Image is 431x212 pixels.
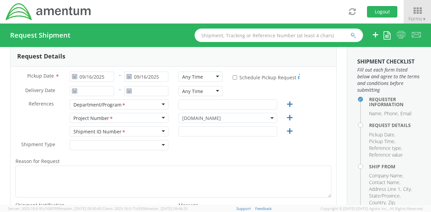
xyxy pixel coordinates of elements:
[73,115,113,122] div: Project Number
[146,206,188,211] span: master, [DATE] 09:46:25
[369,186,401,193] li: Address Line 1
[369,138,395,145] li: Pickup Time
[8,206,101,211] span: Server: 2025.19.0-91c74307f99
[27,73,54,79] span: Pickup Date
[233,73,300,81] label: Schedule Pickup Request
[369,199,387,206] li: Country
[73,101,126,109] div: Department/Program
[369,179,400,186] li: Contact Name
[15,158,60,164] span: Reason for Request
[369,164,421,169] h4: Ship From
[400,110,411,117] li: Email
[369,110,383,117] li: Name
[321,206,423,211] span: Copyright © [DATE]-[DATE] Agistix Inc., All Rights Reserved
[102,206,188,211] span: Client: 2025.18.0-71d3358
[255,206,272,211] a: Feedback
[25,87,55,95] span: Delivery Date
[73,128,126,135] div: Shipment ID Number
[182,74,203,80] div: Any Time
[29,100,54,107] span: References
[233,75,237,80] input: Schedule Pickup Request
[388,199,396,206] li: Zip
[367,6,397,17] button: Logout
[178,202,198,208] span: Message
[357,59,421,65] h3: Shipment Checklist
[369,145,402,152] li: Reference type
[357,67,421,93] span: Fill out each form listed below and agree to the terms and conditions before submitting
[369,193,401,199] li: State/Province
[422,16,426,22] span: ▼
[21,141,55,149] span: Shipment Type
[369,172,403,179] li: Company Name
[195,29,363,42] input: Shipment, Tracking or Reference Number (at least 4 chars)
[5,2,92,21] img: dyn-intl-logo-049831509241104b2a82.png
[403,186,412,193] li: City
[182,88,203,95] div: Any Time
[10,32,70,39] h4: Request Shipment
[15,202,65,208] span: Shipment Notification
[60,206,101,211] span: master, [DATE] 09:50:40
[369,131,395,138] li: Pickup Date
[408,15,426,22] span: Forms
[236,206,251,211] a: Support
[369,152,403,158] li: Reference value
[17,53,65,60] h3: Request Details
[178,113,277,123] span: 3566.07.0152.CUAS.CUAS.5000.CF
[369,123,421,128] h4: Request Details
[182,115,273,121] span: 3566.07.0152.CUAS.CUAS.5000.CF
[369,97,421,107] h4: Requester Information
[384,110,399,117] li: Phone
